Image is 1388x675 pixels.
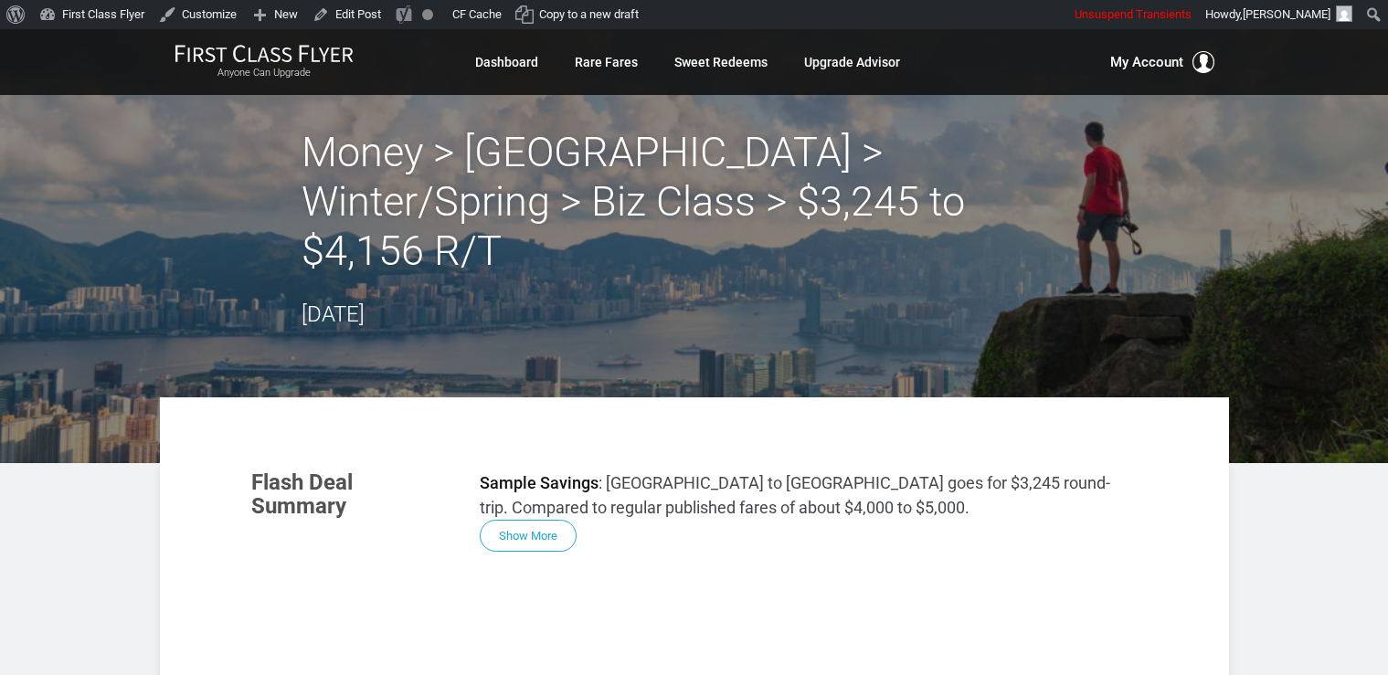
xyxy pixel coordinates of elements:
[302,301,365,327] time: [DATE]
[575,46,638,79] a: Rare Fares
[175,44,354,63] img: First Class Flyer
[480,520,577,552] button: Show More
[1110,51,1183,73] span: My Account
[475,46,538,79] a: Dashboard
[175,67,354,79] small: Anyone Can Upgrade
[480,470,1138,520] p: : [GEOGRAPHIC_DATA] to [GEOGRAPHIC_DATA] goes for $3,245 round-trip. Compared to regular publishe...
[1075,7,1192,21] span: Unsuspend Transients
[1110,51,1214,73] button: My Account
[480,473,599,492] strong: Sample Savings
[251,470,452,519] h3: Flash Deal Summary
[674,46,768,79] a: Sweet Redeems
[1243,7,1330,21] span: [PERSON_NAME]
[302,128,1087,276] h2: Money > [GEOGRAPHIC_DATA] > Winter/Spring > Biz Class > $3,245 to $4,156 R/T
[175,44,354,80] a: First Class FlyerAnyone Can Upgrade
[804,46,900,79] a: Upgrade Advisor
